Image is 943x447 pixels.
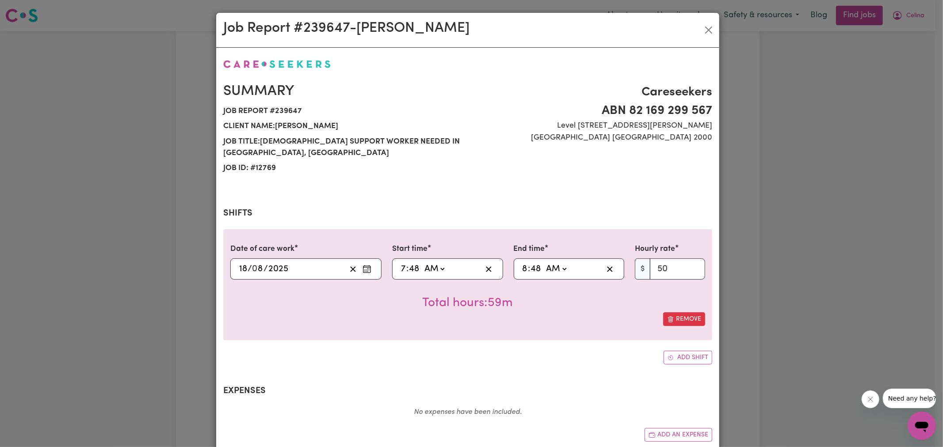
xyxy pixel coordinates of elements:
span: Level [STREET_ADDRESS][PERSON_NAME] [473,120,712,132]
span: ABN 82 169 299 567 [473,102,712,120]
span: $ [635,258,650,280]
button: Remove this shift [663,312,705,326]
h2: Summary [223,83,462,100]
label: End time [514,243,545,255]
input: ---- [268,262,289,276]
button: Clear date [346,262,360,276]
span: 0 [252,265,257,273]
input: -- [531,262,542,276]
label: Date of care work [230,243,294,255]
input: -- [409,262,420,276]
iframe: Button to launch messaging window [908,412,936,440]
iframe: Close message [862,390,879,408]
span: Careseekers [473,83,712,102]
button: Close [702,23,716,37]
h2: Expenses [223,386,712,396]
label: Hourly rate [635,243,675,255]
em: No expenses have been included. [414,409,522,416]
span: Job report # 239647 [223,104,462,119]
button: Add another shift [664,351,712,364]
input: -- [239,262,248,276]
span: : [406,264,409,274]
input: -- [401,262,406,276]
input: -- [252,262,263,276]
button: Enter the date of care work [360,262,374,276]
span: Client name: [PERSON_NAME] [223,119,462,134]
input: -- [522,262,528,276]
iframe: Message from company [883,389,936,408]
h2: Shifts [223,208,712,219]
span: [GEOGRAPHIC_DATA] [GEOGRAPHIC_DATA] 2000 [473,132,712,144]
span: Total hours worked: 59 minutes [423,297,513,309]
label: Start time [392,243,428,255]
span: Need any help? [5,6,53,13]
span: Job title: [DEMOGRAPHIC_DATA] Support Worker Needed In [GEOGRAPHIC_DATA], [GEOGRAPHIC_DATA] [223,134,462,161]
span: Job ID: # 12769 [223,161,462,176]
span: / [263,264,268,274]
button: Add another expense [645,428,712,442]
img: Careseekers logo [223,60,331,68]
span: / [248,264,252,274]
h2: Job Report # 239647 - [PERSON_NAME] [223,20,470,37]
span: : [528,264,531,274]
